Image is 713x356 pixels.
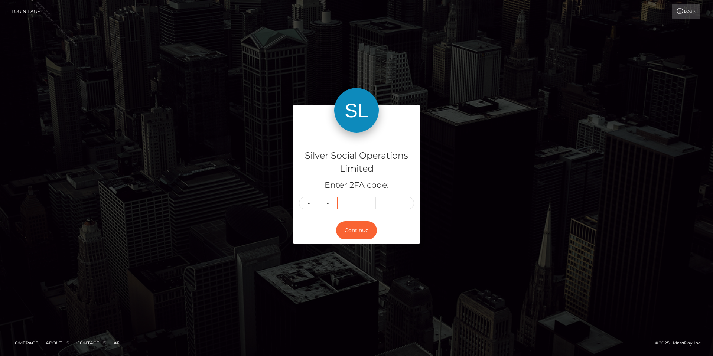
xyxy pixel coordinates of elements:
h4: Silver Social Operations Limited [299,149,414,175]
button: Continue [336,221,377,239]
a: Homepage [8,337,41,349]
a: Contact Us [74,337,109,349]
img: Silver Social Operations Limited [334,88,379,133]
a: Login Page [12,4,40,19]
div: © 2025 , MassPay Inc. [655,339,707,347]
h5: Enter 2FA code: [299,180,414,191]
a: About Us [43,337,72,349]
a: Login [672,4,700,19]
a: API [111,337,125,349]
